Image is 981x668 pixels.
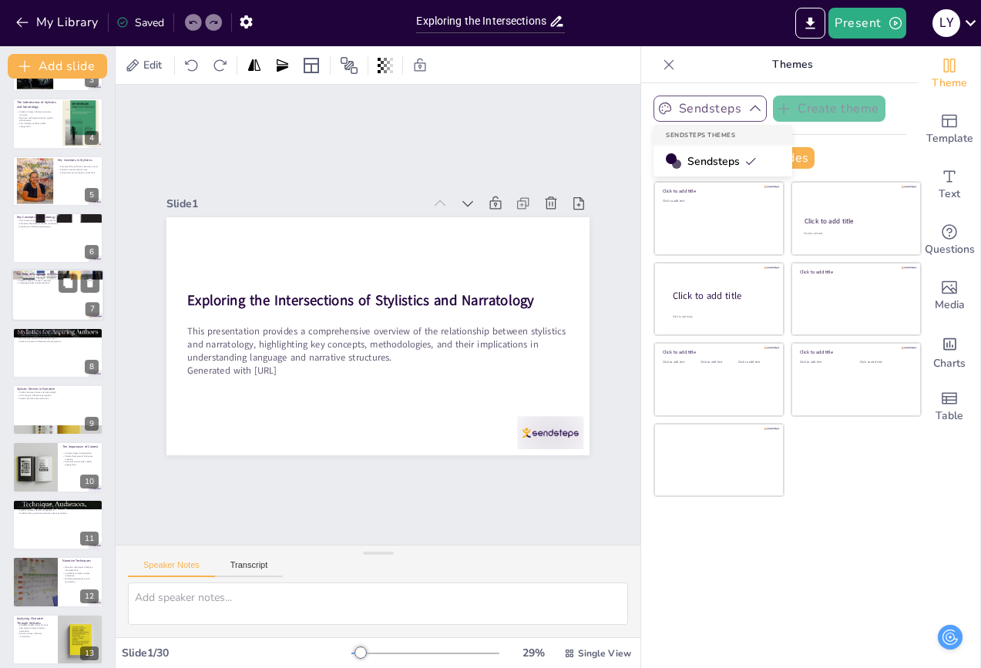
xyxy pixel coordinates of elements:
[935,297,965,314] span: Media
[653,96,767,122] button: Sendsteps
[919,46,980,102] div: Change the overall theme
[932,75,967,92] span: Theme
[800,361,848,364] div: Click to add text
[700,361,735,364] div: Click to add text
[673,314,770,318] div: Click to add body
[919,213,980,268] div: Get real-time input from your audience
[804,232,906,236] div: Click to add text
[919,102,980,157] div: Add ready made slides
[925,241,975,258] span: Questions
[919,268,980,324] div: Add images, graphics, shapes or video
[663,200,773,203] div: Click to add text
[773,96,885,122] button: Create theme
[653,125,792,146] div: Sendsteps Themes
[919,379,980,435] div: Add a table
[933,355,966,372] span: Charts
[800,269,910,275] div: Click to add title
[919,324,980,379] div: Add charts and graphs
[681,46,903,83] p: Themes
[805,217,907,226] div: Click to add title
[800,349,910,355] div: Click to add title
[663,361,697,364] div: Click to add text
[687,154,757,169] span: Sendsteps
[673,289,771,302] div: Click to add title
[860,361,909,364] div: Click to add text
[738,361,773,364] div: Click to add text
[919,157,980,213] div: Add text boxes
[663,349,773,355] div: Click to add title
[926,130,973,147] span: Template
[936,408,963,425] span: Table
[663,188,773,194] div: Click to add title
[939,186,960,203] span: Text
